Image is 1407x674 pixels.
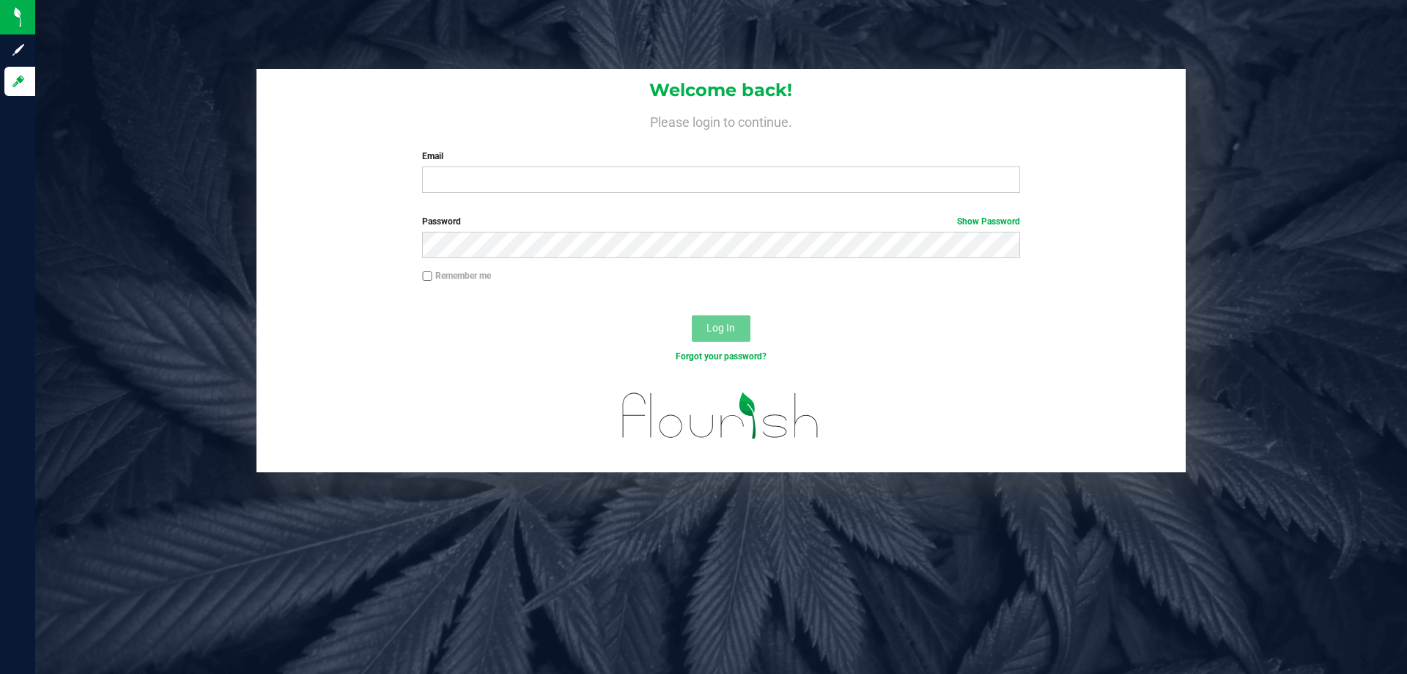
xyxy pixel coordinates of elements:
[692,315,750,342] button: Log In
[422,216,461,227] span: Password
[11,43,26,57] inline-svg: Sign up
[422,150,1019,163] label: Email
[605,378,837,453] img: flourish_logo.svg
[422,269,491,282] label: Remember me
[11,74,26,89] inline-svg: Log in
[676,351,767,362] a: Forgot your password?
[957,216,1020,227] a: Show Password
[256,81,1186,100] h1: Welcome back!
[422,271,432,282] input: Remember me
[256,111,1186,129] h4: Please login to continue.
[706,322,735,334] span: Log In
